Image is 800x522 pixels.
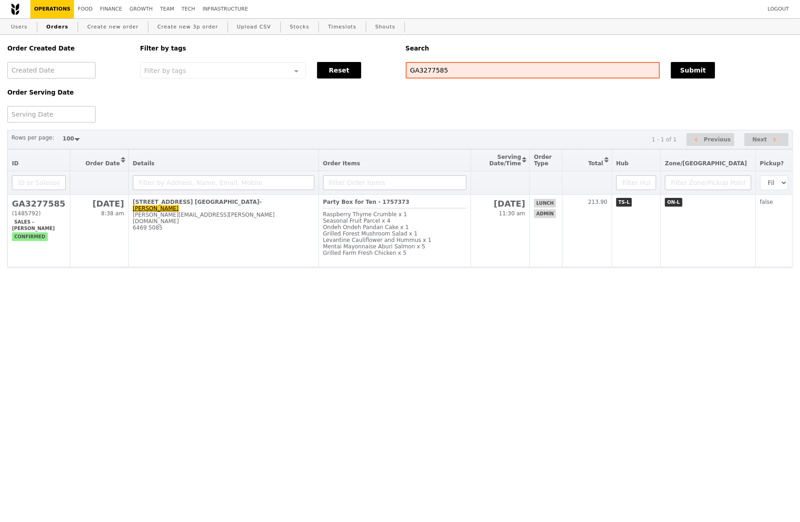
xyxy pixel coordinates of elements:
[133,199,314,205] div: [STREET_ADDRESS] [GEOGRAPHIC_DATA]-
[12,218,57,233] span: Sales - [PERSON_NAME]
[323,230,418,237] span: Grilled Forest Mushroom Salad x 1
[616,160,629,167] span: Hub
[286,19,313,35] a: Stocks
[323,224,409,230] span: Ondeh Ondeh Pandan Cake x 1
[616,198,632,207] span: TS-L
[534,209,556,218] span: admin
[760,199,773,205] span: false
[7,62,96,79] input: Created Date
[475,199,526,208] h2: [DATE]
[7,106,96,123] input: Serving Date
[534,154,552,167] span: Order Type
[671,62,715,79] button: Submit
[323,211,407,218] span: Raspberry Thyme Crumble x 1
[7,89,129,96] h5: Order Serving Date
[133,205,179,212] a: [PERSON_NAME]
[144,66,186,74] span: Filter by tags
[744,133,789,146] button: Next
[372,19,399,35] a: Shouts
[534,199,556,208] span: lunch
[323,243,426,250] span: Mentai Mayonnaise Aburi Salmon x 5
[752,134,767,145] span: Next
[323,175,466,190] input: Filter Order Items
[43,19,72,35] a: Orders
[101,210,124,217] span: 8:38 am
[616,175,656,190] input: Filter Hub
[133,225,314,231] div: 6469 5085
[140,45,395,52] h5: Filter by tags
[406,45,793,52] h5: Search
[233,19,275,35] a: Upload CSV
[84,19,142,35] a: Create new order
[652,136,676,143] div: 1 - 1 of 1
[588,199,607,205] span: 213.90
[406,62,660,79] input: Search any field
[7,19,31,35] a: Users
[133,212,314,225] div: [PERSON_NAME][EMAIL_ADDRESS][PERSON_NAME][DOMAIN_NAME]
[323,160,360,167] span: Order Items
[323,250,407,256] span: Grilled Farm Fresh Chicken x 5
[133,160,154,167] span: Details
[12,175,66,190] input: ID or Salesperson name
[324,19,360,35] a: Timeslots
[12,199,66,208] h2: GA3277585
[323,199,409,205] b: Party Box for Ten - 1757373
[704,134,731,145] span: Previous
[760,160,784,167] span: Pickup?
[11,3,19,15] img: Grain logo
[12,160,18,167] span: ID
[323,237,431,243] span: Levantine Cauliflower and Hummus x 1
[7,45,129,52] h5: Order Created Date
[12,232,48,241] span: confirmed
[665,160,747,167] span: Zone/[GEOGRAPHIC_DATA]
[687,133,734,146] button: Previous
[665,175,751,190] input: Filter Zone/Pickup Point
[12,210,66,217] div: (1485792)
[665,198,682,207] span: ON-L
[154,19,222,35] a: Create new 3p order
[74,199,124,208] h2: [DATE]
[323,218,391,224] span: Seasonal Fruit Parcel x 4
[133,175,314,190] input: Filter by Address, Name, Email, Mobile
[499,210,525,217] span: 11:30 am
[11,133,54,142] label: Rows per page:
[317,62,361,79] button: Reset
